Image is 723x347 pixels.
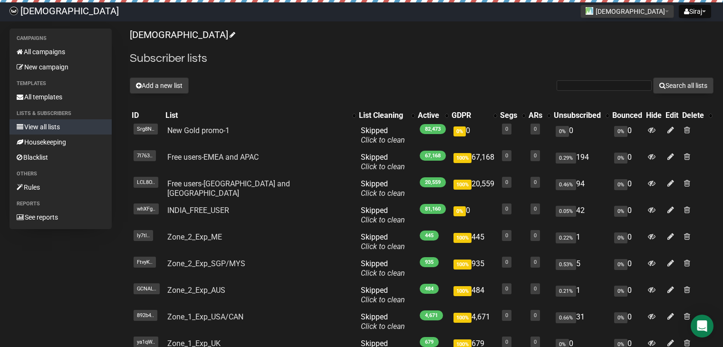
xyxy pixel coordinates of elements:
a: [DEMOGRAPHIC_DATA] [130,29,234,40]
span: 100% [453,233,472,243]
a: Zone_2_Exp_ME [167,232,222,241]
span: 0.29% [556,153,576,164]
a: Zone_1_Exp_USA/CAN [167,312,243,321]
span: Skipped [361,179,405,198]
a: Rules [10,180,112,195]
a: 0 [505,312,508,318]
span: ly7tl.. [134,230,153,241]
td: 4,671 [450,308,498,335]
td: 484 [450,282,498,308]
div: Hide [646,111,662,120]
a: Free users-[GEOGRAPHIC_DATA] and [GEOGRAPHIC_DATA] [167,179,290,198]
td: 1 [552,282,610,308]
a: See reports [10,210,112,225]
td: 5 [552,255,610,282]
th: ARs: No sort applied, activate to apply an ascending sort [527,109,552,122]
img: 61ace9317f7fa0068652623cbdd82cc4 [10,7,18,15]
span: 67,168 [420,151,446,161]
div: Bounced [612,111,642,120]
div: Delete [682,111,704,120]
td: 0 [610,282,644,308]
th: GDPR: No sort applied, activate to apply an ascending sort [450,109,498,122]
td: 20,559 [450,175,498,202]
span: 100% [453,313,472,323]
span: 100% [453,153,472,163]
th: Bounced: No sort applied, sorting is disabled [610,109,644,122]
span: Skipped [361,126,405,145]
td: 0 [610,202,644,229]
li: Others [10,168,112,180]
td: 0 [610,308,644,335]
th: Segs: No sort applied, activate to apply an ascending sort [498,109,527,122]
div: Unsubscribed [554,111,601,120]
span: 0% [614,179,627,190]
span: 445 [420,231,439,241]
a: New campaign [10,59,112,75]
td: 0 [450,202,498,229]
span: 0% [556,126,569,137]
li: Reports [10,198,112,210]
a: All templates [10,89,112,105]
img: 1.jpg [586,7,593,15]
a: 0 [505,259,508,265]
span: 100% [453,260,472,270]
div: ID [132,111,162,120]
span: 484 [420,284,439,294]
a: 0 [505,206,508,212]
td: 0 [610,175,644,202]
span: Skipped [361,153,405,171]
button: Add a new list [130,77,189,94]
td: 94 [552,175,610,202]
a: Click to clean [361,215,405,224]
a: 0 [534,206,537,212]
a: Click to clean [361,135,405,145]
li: Lists & subscribers [10,108,112,119]
span: 935 [420,257,439,267]
a: Click to clean [361,322,405,331]
span: 0.53% [556,259,576,270]
th: Active: No sort applied, activate to apply an ascending sort [416,109,450,122]
td: 0 [610,122,644,149]
a: 0 [534,126,537,132]
div: ARs [529,111,542,120]
span: Skipped [361,259,405,278]
td: 31 [552,308,610,335]
span: Skipped [361,206,405,224]
span: 81,160 [420,204,446,214]
a: All campaigns [10,44,112,59]
div: List Cleaning [359,111,406,120]
span: 0.21% [556,286,576,297]
a: INDIA_FREE_USER [167,206,229,215]
button: [DEMOGRAPHIC_DATA] [580,5,674,18]
a: 0 [534,339,537,345]
span: 4,671 [420,310,443,320]
span: 0% [614,312,627,323]
td: 42 [552,202,610,229]
a: Zone_2_Exp_SGP/MYS [167,259,245,268]
span: 0% [453,126,466,136]
td: 445 [450,229,498,255]
span: 0% [614,153,627,164]
div: List [165,111,347,120]
span: 0% [453,206,466,216]
td: 0 [552,122,610,149]
a: 0 [505,339,508,345]
a: Click to clean [361,242,405,251]
th: Edit: No sort applied, sorting is disabled [664,109,680,122]
span: 0.66% [556,312,576,323]
span: 82,473 [420,124,446,134]
td: 935 [450,255,498,282]
th: Delete: No sort applied, activate to apply an ascending sort [680,109,713,122]
span: Skipped [361,312,405,331]
a: Click to clean [361,269,405,278]
div: Active [418,111,440,120]
span: 0% [614,286,627,297]
th: Unsubscribed: No sort applied, activate to apply an ascending sort [552,109,610,122]
a: 0 [505,286,508,292]
a: Blacklist [10,150,112,165]
a: 0 [534,153,537,159]
a: Click to clean [361,295,405,304]
div: Open Intercom Messenger [691,315,713,337]
td: 0 [610,149,644,175]
td: 0 [610,255,644,282]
